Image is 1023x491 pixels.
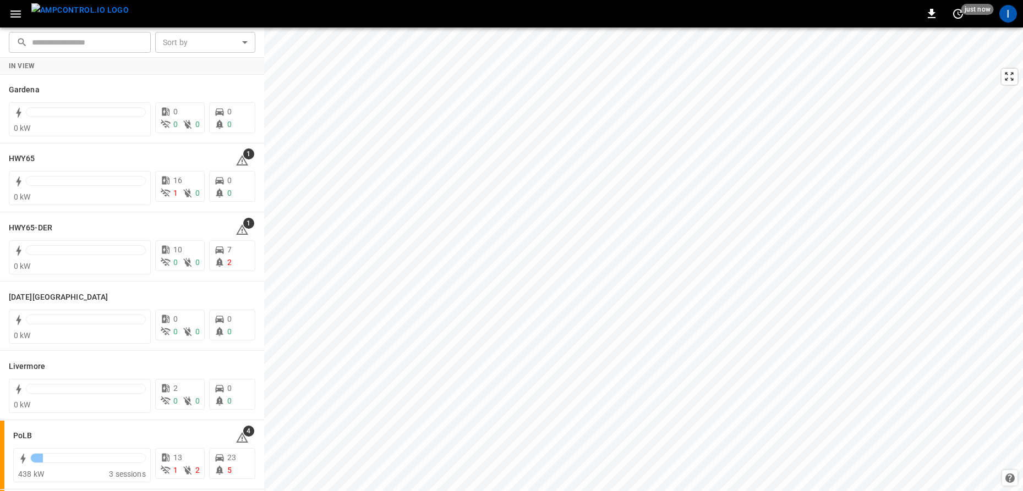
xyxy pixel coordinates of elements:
span: 23 [227,453,236,462]
span: 3 sessions [109,470,146,478]
span: 1 [243,218,254,229]
span: just now [961,4,994,15]
span: 0 [195,396,200,405]
span: 0 [195,120,200,129]
span: 0 kW [14,262,31,271]
span: 0 [173,107,178,116]
span: 0 [173,396,178,405]
span: 13 [173,453,182,462]
span: 2 [173,384,178,393]
span: 10 [173,245,182,254]
span: 0 [227,107,232,116]
span: 0 [227,176,232,185]
span: 0 [173,258,178,267]
span: 1 [243,148,254,159]
span: 0 [195,258,200,267]
span: 0 kW [14,331,31,340]
span: 0 [173,120,178,129]
canvas: Map [264,27,1023,491]
span: 0 [227,120,232,129]
span: 7 [227,245,232,254]
span: 1 [173,466,178,475]
span: 0 [227,327,232,336]
h6: HWY65-DER [9,222,52,234]
span: 2 [227,258,232,267]
h6: PoLB [13,430,32,442]
span: 0 [195,189,200,197]
strong: In View [9,62,35,70]
span: 2 [195,466,200,475]
span: 0 [227,189,232,197]
span: 5 [227,466,232,475]
span: 0 [227,315,232,323]
button: set refresh interval [949,5,967,23]
span: 0 [227,384,232,393]
span: 0 [173,315,178,323]
span: 16 [173,176,182,185]
span: 0 kW [14,124,31,133]
h6: HWY65 [9,153,35,165]
img: ampcontrol.io logo [31,3,129,17]
h6: Gardena [9,84,40,96]
span: 438 kW [18,470,44,478]
span: 0 [173,327,178,336]
h6: Karma Center [9,291,108,304]
h6: Livermore [9,361,45,373]
span: 0 [227,396,232,405]
span: 1 [173,189,178,197]
span: 4 [243,426,254,437]
span: 0 kW [14,192,31,201]
span: 0 [195,327,200,336]
span: 0 kW [14,400,31,409]
div: profile-icon [999,5,1017,23]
